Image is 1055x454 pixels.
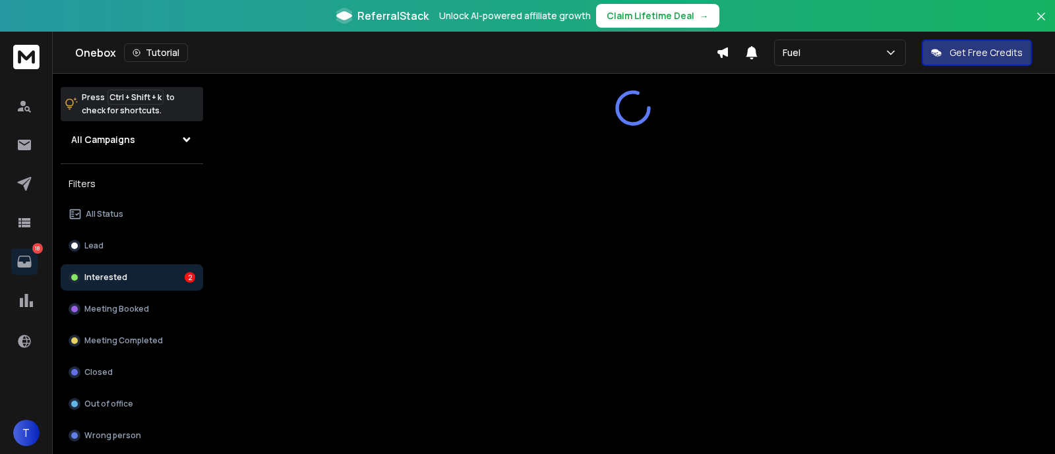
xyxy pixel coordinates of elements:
p: Meeting Booked [84,304,149,314]
p: Fuel [783,46,806,59]
button: All Campaigns [61,127,203,153]
div: Onebox [75,43,716,62]
p: Meeting Completed [84,335,163,346]
button: Claim Lifetime Deal→ [596,4,719,28]
button: Out of office [61,391,203,417]
h1: All Campaigns [71,133,135,146]
p: Closed [84,367,113,378]
div: 2 [185,272,195,283]
p: Unlock AI-powered affiliate growth [439,9,591,22]
span: → [700,9,709,22]
button: Get Free Credits [922,40,1032,66]
p: Get Free Credits [950,46,1023,59]
button: T [13,420,40,446]
span: ReferralStack [357,8,429,24]
button: Interested2 [61,264,203,291]
button: Close banner [1033,8,1050,40]
h3: Filters [61,175,203,193]
button: Wrong person [61,422,203,449]
p: Press to check for shortcuts. [82,91,175,117]
button: Closed [61,359,203,385]
p: 18 [32,243,43,254]
button: All Status [61,201,203,227]
button: Tutorial [124,43,188,62]
p: Wrong person [84,430,141,441]
a: 18 [11,248,38,275]
button: Meeting Booked [61,296,203,322]
span: Ctrl + Shift + k [107,90,164,105]
p: All Status [86,209,123,219]
p: Lead [84,241,104,251]
p: Out of office [84,399,133,409]
button: Lead [61,233,203,259]
button: Meeting Completed [61,327,203,354]
p: Interested [84,272,127,283]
